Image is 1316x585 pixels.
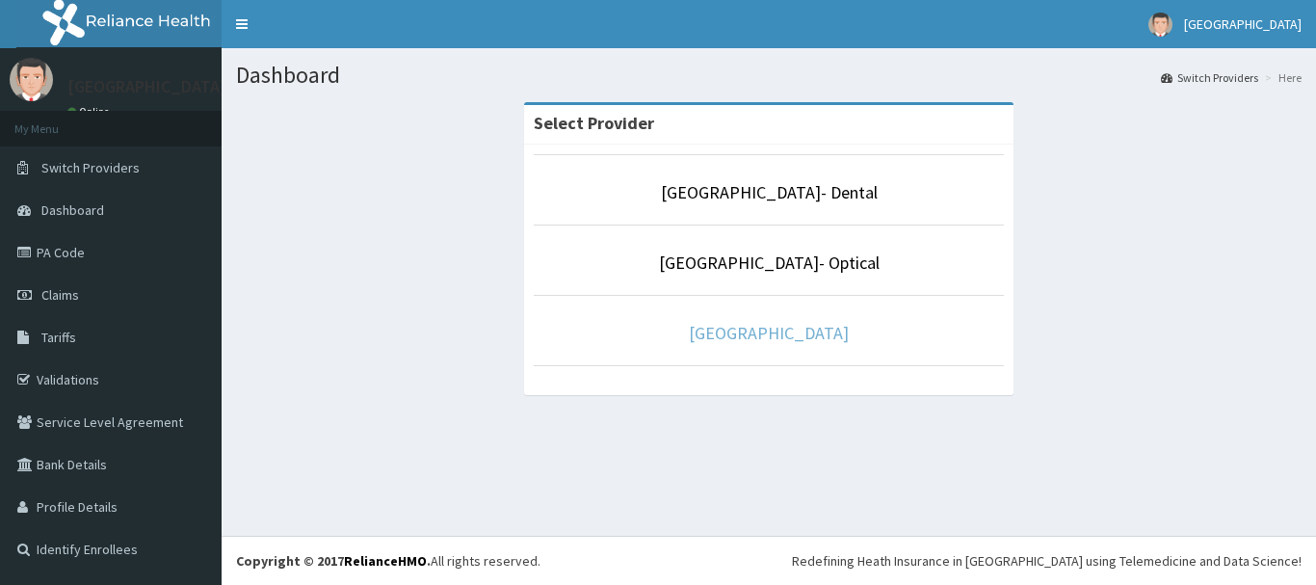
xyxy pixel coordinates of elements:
[236,63,1302,88] h1: Dashboard
[67,105,114,119] a: Online
[236,552,431,570] strong: Copyright © 2017 .
[792,551,1302,571] div: Redefining Heath Insurance in [GEOGRAPHIC_DATA] using Telemedicine and Data Science!
[661,181,878,203] a: [GEOGRAPHIC_DATA]- Dental
[41,286,79,304] span: Claims
[659,252,880,274] a: [GEOGRAPHIC_DATA]- Optical
[10,58,53,101] img: User Image
[1260,69,1302,86] li: Here
[222,536,1316,585] footer: All rights reserved.
[689,322,849,344] a: [GEOGRAPHIC_DATA]
[41,159,140,176] span: Switch Providers
[41,329,76,346] span: Tariffs
[67,78,226,95] p: [GEOGRAPHIC_DATA]
[344,552,427,570] a: RelianceHMO
[1161,69,1258,86] a: Switch Providers
[534,112,654,134] strong: Select Provider
[1184,15,1302,33] span: [GEOGRAPHIC_DATA]
[1148,13,1172,37] img: User Image
[41,201,104,219] span: Dashboard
